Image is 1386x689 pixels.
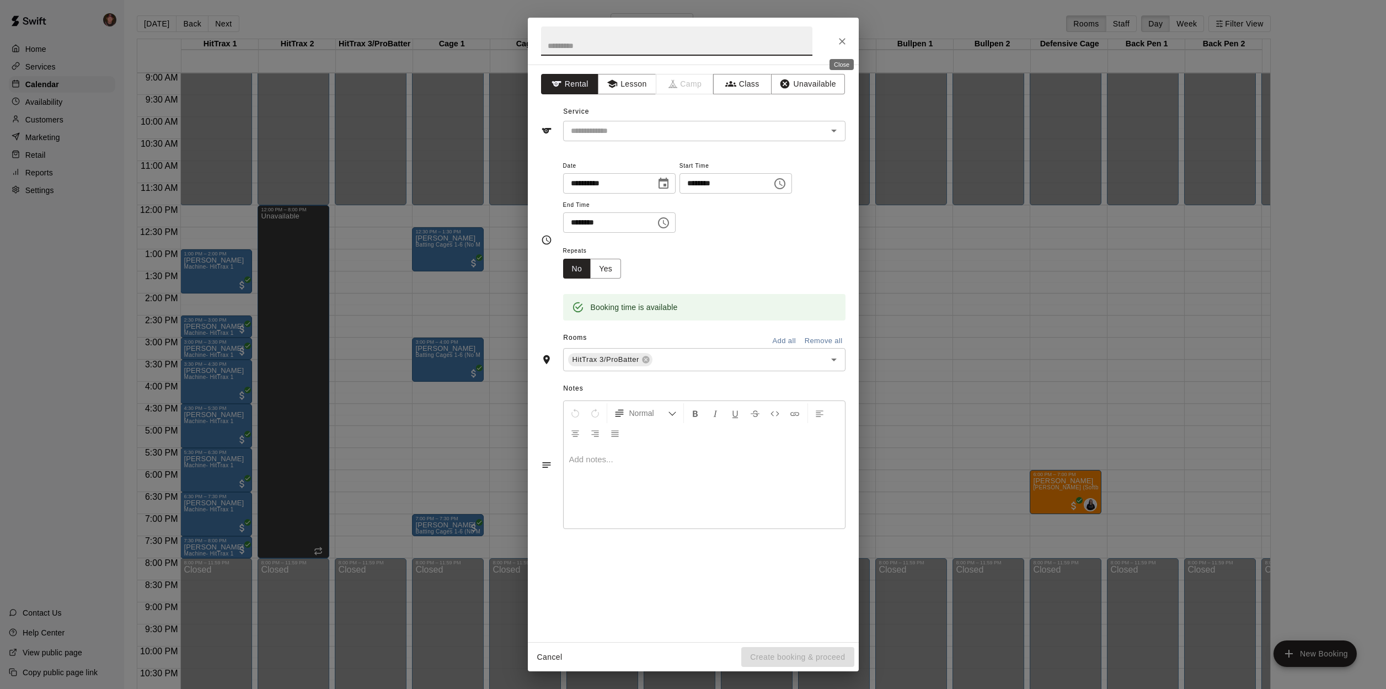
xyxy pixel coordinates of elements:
[591,297,678,317] div: Booking time is available
[563,108,589,115] span: Service
[566,403,585,423] button: Undo
[785,403,804,423] button: Insert Link
[832,31,852,51] button: Close
[826,352,842,367] button: Open
[606,423,624,443] button: Justify Align
[566,423,585,443] button: Center Align
[656,74,714,94] span: Camps can only be created in the Services page
[826,123,842,138] button: Open
[629,408,668,419] span: Normal
[568,353,652,366] div: HitTrax 3/ProBatter
[609,403,681,423] button: Formatting Options
[726,403,745,423] button: Format Underline
[586,403,604,423] button: Redo
[541,125,552,136] svg: Service
[541,460,552,471] svg: Notes
[590,259,621,279] button: Yes
[766,403,784,423] button: Insert Code
[563,334,587,341] span: Rooms
[652,173,675,195] button: Choose date, selected date is Aug 13, 2025
[767,333,802,350] button: Add all
[532,647,568,667] button: Cancel
[686,403,705,423] button: Format Bold
[769,173,791,195] button: Choose time, selected time is 7:30 PM
[771,74,845,94] button: Unavailable
[563,159,676,174] span: Date
[652,212,675,234] button: Choose time, selected time is 8:00 PM
[563,198,676,213] span: End Time
[746,403,764,423] button: Format Strikethrough
[586,423,604,443] button: Right Align
[598,74,656,94] button: Lesson
[563,380,845,398] span: Notes
[568,354,644,365] span: HitTrax 3/ProBatter
[563,244,630,259] span: Repeats
[563,259,591,279] button: No
[541,234,552,245] svg: Timing
[830,59,854,70] div: Close
[541,354,552,365] svg: Rooms
[563,259,622,279] div: outlined button group
[706,403,725,423] button: Format Italics
[541,74,599,94] button: Rental
[713,74,771,94] button: Class
[802,333,845,350] button: Remove all
[810,403,829,423] button: Left Align
[679,159,792,174] span: Start Time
